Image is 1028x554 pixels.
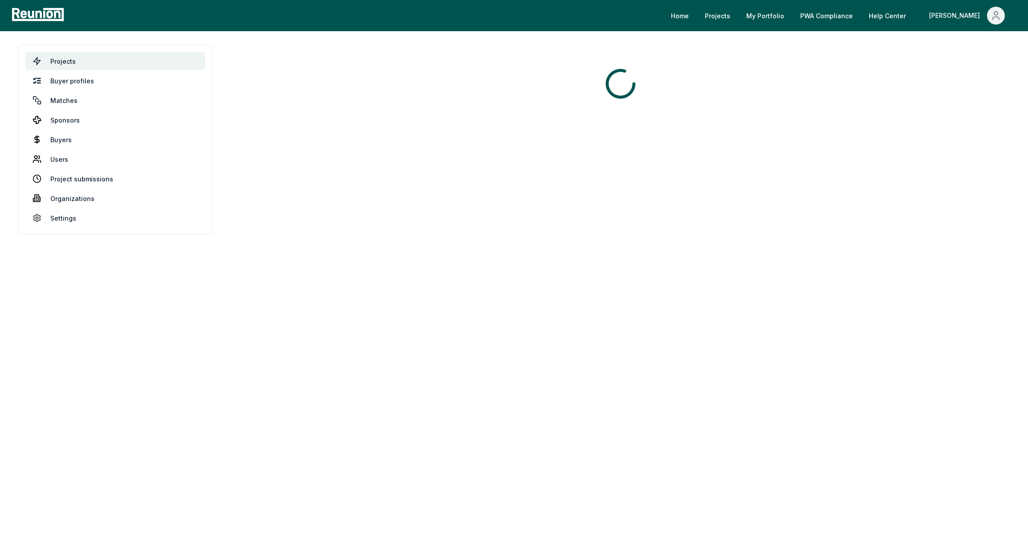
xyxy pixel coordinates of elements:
[793,7,860,25] a: PWA Compliance
[25,72,205,90] a: Buyer profiles
[25,91,205,109] a: Matches
[25,52,205,70] a: Projects
[922,7,1012,25] button: [PERSON_NAME]
[25,150,205,168] a: Users
[698,7,737,25] a: Projects
[664,7,696,25] a: Home
[25,170,205,188] a: Project submissions
[862,7,913,25] a: Help Center
[25,189,205,207] a: Organizations
[25,131,205,148] a: Buyers
[664,7,1019,25] nav: Main
[25,209,205,227] a: Settings
[929,7,983,25] div: [PERSON_NAME]
[25,111,205,129] a: Sponsors
[739,7,791,25] a: My Portfolio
